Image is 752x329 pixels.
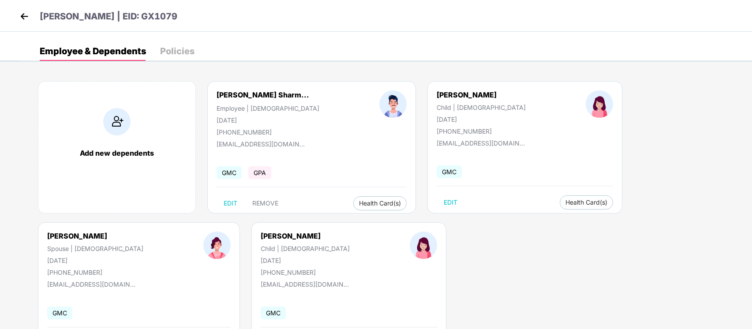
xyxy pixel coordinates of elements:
[586,90,613,118] img: profileImage
[560,195,613,209] button: Health Card(s)
[217,116,319,124] div: [DATE]
[437,127,526,135] div: [PHONE_NUMBER]
[248,166,271,179] span: GPA
[40,47,146,56] div: Employee & Dependents
[437,116,526,123] div: [DATE]
[47,269,143,276] div: [PHONE_NUMBER]
[47,149,187,157] div: Add new dependents
[444,199,457,206] span: EDIT
[217,196,244,210] button: EDIT
[160,47,195,56] div: Policies
[217,105,319,112] div: Employee | [DEMOGRAPHIC_DATA]
[40,10,177,23] p: [PERSON_NAME] | EID: GX1079
[47,245,143,252] div: Spouse | [DEMOGRAPHIC_DATA]
[565,200,607,205] span: Health Card(s)
[217,140,305,148] div: [EMAIL_ADDRESS][DOMAIN_NAME]
[359,201,401,206] span: Health Card(s)
[18,10,31,23] img: back
[410,232,437,259] img: profileImage
[437,139,525,147] div: [EMAIL_ADDRESS][DOMAIN_NAME]
[224,200,237,207] span: EDIT
[217,166,242,179] span: GMC
[437,104,526,111] div: Child | [DEMOGRAPHIC_DATA]
[261,307,286,319] span: GMC
[437,90,526,99] div: [PERSON_NAME]
[47,232,143,240] div: [PERSON_NAME]
[353,196,407,210] button: Health Card(s)
[47,257,143,264] div: [DATE]
[437,195,464,209] button: EDIT
[47,280,135,288] div: [EMAIL_ADDRESS][DOMAIN_NAME]
[217,128,319,136] div: [PHONE_NUMBER]
[245,196,285,210] button: REMOVE
[261,280,349,288] div: [EMAIL_ADDRESS][DOMAIN_NAME]
[261,232,350,240] div: [PERSON_NAME]
[203,232,231,259] img: profileImage
[379,90,407,118] img: profileImage
[47,307,72,319] span: GMC
[217,90,309,99] div: [PERSON_NAME] Sharm...
[261,269,350,276] div: [PHONE_NUMBER]
[252,200,278,207] span: REMOVE
[437,165,462,178] span: GMC
[103,108,131,135] img: addIcon
[261,245,350,252] div: Child | [DEMOGRAPHIC_DATA]
[261,257,350,264] div: [DATE]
